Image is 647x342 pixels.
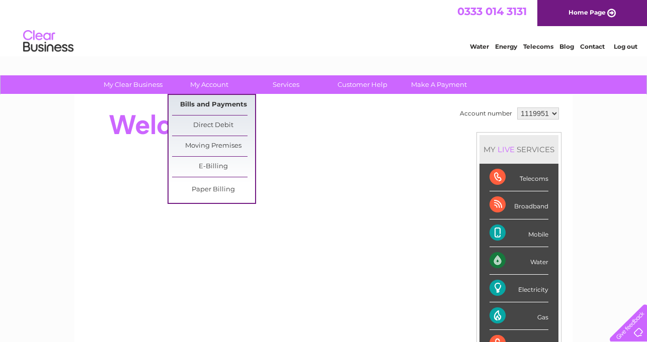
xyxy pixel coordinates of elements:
[172,180,255,200] a: Paper Billing
[614,43,637,50] a: Log out
[496,145,517,154] div: LIVE
[321,75,404,94] a: Customer Help
[172,116,255,136] a: Direct Debit
[457,105,515,122] td: Account number
[490,247,548,275] div: Water
[23,26,74,57] img: logo.png
[245,75,328,94] a: Services
[470,43,489,50] a: Water
[490,191,548,219] div: Broadband
[559,43,574,50] a: Blog
[490,302,548,330] div: Gas
[495,43,517,50] a: Energy
[168,75,251,94] a: My Account
[490,219,548,247] div: Mobile
[92,75,175,94] a: My Clear Business
[457,5,527,18] a: 0333 014 3131
[479,135,558,164] div: MY SERVICES
[490,164,548,191] div: Telecoms
[87,6,562,49] div: Clear Business is a trading name of Verastar Limited (registered in [GEOGRAPHIC_DATA] No. 3667643...
[580,43,605,50] a: Contact
[172,136,255,156] a: Moving Premises
[172,157,255,177] a: E-Billing
[172,95,255,115] a: Bills and Payments
[490,275,548,302] div: Electricity
[523,43,553,50] a: Telecoms
[397,75,480,94] a: Make A Payment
